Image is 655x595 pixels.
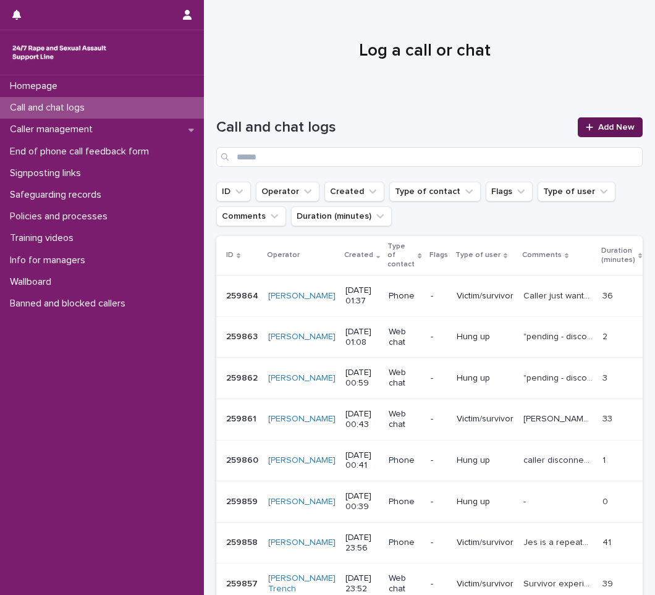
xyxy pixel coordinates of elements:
p: Call and chat logs [5,102,95,114]
button: ID [216,182,251,201]
p: Victim/survivor [457,291,513,302]
p: caller disconnected [523,453,595,466]
p: Hung up [457,332,513,342]
p: Victim/survivor [457,538,513,548]
p: Victim/survivor [457,579,513,589]
input: Search [216,147,643,167]
a: [PERSON_NAME] [268,455,336,466]
p: Wallboard [5,276,61,288]
button: Duration (minutes) [291,206,392,226]
span: Add New [598,123,635,132]
p: 259857 [226,576,260,589]
p: Hung up [457,373,513,384]
a: Add New [578,117,643,137]
p: Info for managers [5,255,95,266]
p: Training videos [5,232,83,244]
p: 259859 [226,494,260,507]
p: Signposting links [5,167,91,179]
p: 41 [602,535,614,548]
p: - [431,373,447,384]
button: Comments [216,206,286,226]
p: 259861 [226,411,259,424]
p: 259860 [226,453,261,466]
p: - [431,579,447,589]
p: Flags [429,248,448,262]
p: End of phone call feedback form [5,146,159,158]
a: [PERSON_NAME] [268,414,336,424]
h1: Log a call or chat [216,41,633,62]
p: Caller management [5,124,103,135]
p: "pending - disconnection" [523,329,595,342]
a: [PERSON_NAME] [268,538,336,548]
p: 259864 [226,289,261,302]
p: Hung up [457,455,513,466]
p: Phone [389,291,420,302]
a: [PERSON_NAME] [268,497,336,507]
p: [DATE] 23:52 [345,573,379,594]
p: [DATE] 00:59 [345,368,379,389]
p: Duration (minutes) [601,244,635,267]
p: Hung up [457,497,513,507]
p: Phone [389,497,420,507]
p: 2 [602,329,610,342]
p: Victim/survivor [457,414,513,424]
p: ID [226,248,234,262]
button: Type of user [538,182,615,201]
p: Phone [389,538,420,548]
p: Type of user [455,248,501,262]
p: 259863 [226,329,260,342]
p: [DATE] 01:37 [345,285,379,306]
button: Flags [486,182,533,201]
a: [PERSON_NAME] [268,373,336,384]
p: Homepage [5,80,67,92]
p: Jes is a repeated caller, called in to explore emotional support. going through a constant sexual... [523,535,595,548]
p: Safeguarding records [5,189,111,201]
p: Phone [389,455,420,466]
p: Banned and blocked callers [5,298,135,310]
h1: Call and chat logs [216,119,570,137]
p: - [431,538,447,548]
p: - [431,455,447,466]
img: rhQMoQhaT3yELyF149Cw [10,40,109,65]
p: - [431,332,447,342]
p: 3 [602,371,610,384]
p: Survivor experienced SV last night by a man met at a party. Discussed impact of SV, consent, trau... [523,576,595,589]
p: "pending - disconnection" [523,371,595,384]
p: - [431,414,447,424]
p: 36 [602,289,615,302]
p: Caller just wanted to have a listening ear about what she has been going through in everyday life... [523,289,595,302]
p: 0 [602,494,611,507]
button: Type of contact [389,182,481,201]
p: 1 [602,453,608,466]
button: Operator [256,182,319,201]
p: 259862 [226,371,260,384]
button: Created [324,182,384,201]
p: 259858 [226,535,260,548]
p: Chatter Jess, perpetrator was her date on her first date today (who publicly flashed). I named he... [523,411,595,424]
p: Comments [522,248,562,262]
a: [PERSON_NAME] Trench [268,573,336,594]
p: 39 [602,576,615,589]
p: - [523,494,528,507]
p: - [431,291,447,302]
p: 33 [602,411,615,424]
p: [DATE] 00:43 [345,409,379,430]
p: - [431,497,447,507]
p: Operator [267,248,300,262]
p: Web chat [389,327,420,348]
p: [DATE] 23:56 [345,533,379,554]
p: Type of contact [387,240,415,271]
p: Web chat [389,573,420,594]
p: Policies and processes [5,211,117,222]
p: [DATE] 00:39 [345,491,379,512]
p: [DATE] 00:41 [345,450,379,471]
a: [PERSON_NAME] [268,332,336,342]
p: Web chat [389,409,420,430]
p: Web chat [389,368,420,389]
p: Created [344,248,373,262]
p: [DATE] 01:08 [345,327,379,348]
a: [PERSON_NAME] [268,291,336,302]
